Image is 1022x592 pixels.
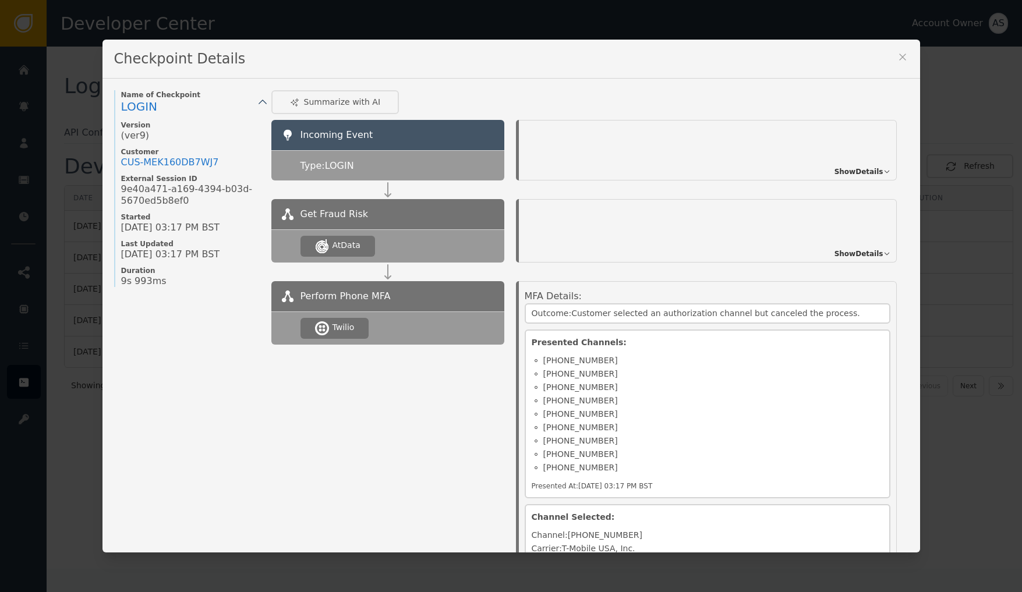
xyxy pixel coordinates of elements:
div: [PHONE_NUMBER] [532,462,883,475]
button: Summarize with AI [271,90,399,114]
div: [PHONE_NUMBER] [532,368,883,381]
div: [PHONE_NUMBER] [532,355,883,368]
div: Summarize with AI [290,96,381,108]
span: LOGIN [121,100,158,114]
span: External Session ID [121,174,260,183]
span: 9e40a471-a169-4394-b03d-5670ed5b8ef0 [121,183,260,207]
span: Started [121,212,260,222]
span: (ver 9 ) [121,130,150,141]
div: Outcome: Customer selected an authorization channel but canceled the process. [525,303,890,324]
div: [PHONE_NUMBER] [532,395,883,408]
span: Customer [121,147,260,157]
div: Carrier: T-Mobile USA, Inc. [532,543,883,556]
span: Incoming Event [300,129,373,140]
span: Duration [121,266,260,275]
div: Channel: [PHONE_NUMBER] [532,529,883,543]
span: Version [121,120,260,130]
div: [PHONE_NUMBER] [532,448,883,462]
div: [PHONE_NUMBER] [532,381,883,395]
span: Show Details [834,166,883,177]
span: Perform Phone MFA [300,289,391,303]
span: Get Fraud Risk [300,207,369,221]
a: LOGIN [121,100,260,115]
div: [PHONE_NUMBER] [532,408,883,421]
span: [DATE] 03:17 PM BST [121,222,220,233]
span: Last Updated [121,239,260,249]
span: [DATE] 03:17 PM BST [121,249,220,260]
div: Checkpoint Details [102,40,920,79]
div: Twilio [333,321,355,334]
span: Name of Checkpoint [121,90,260,100]
div: Presented At: [DATE] 03:17 PM BST [532,481,653,491]
div: Channel Selected: [532,511,883,523]
div: [PHONE_NUMBER] [532,435,883,448]
div: AtData [333,239,360,251]
div: [PHONE_NUMBER] [532,421,883,435]
span: Show Details [834,249,883,259]
a: CUS-MEK160DB7WJ7 [121,157,219,168]
span: Type: LOGIN [300,159,354,173]
div: Presented Channels: [532,336,883,349]
div: MFA Details: [525,289,890,303]
span: 9s 993ms [121,275,167,287]
div: CUS- MEK160DB7WJ7 [121,157,219,168]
